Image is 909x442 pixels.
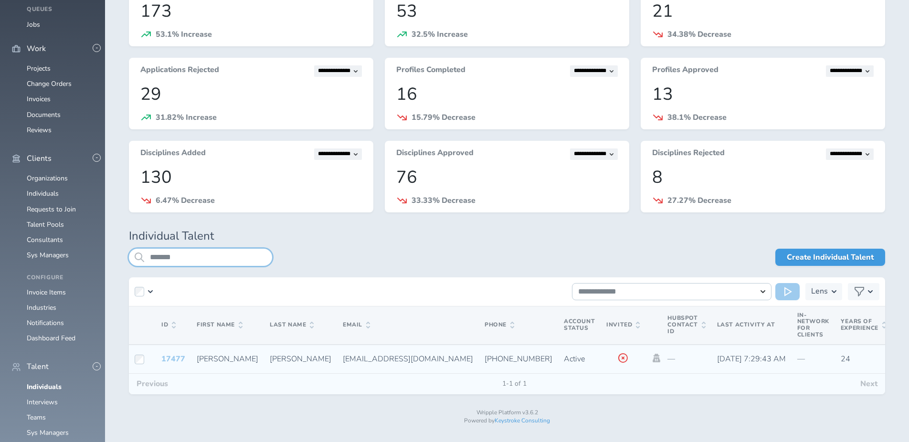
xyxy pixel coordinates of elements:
[652,148,725,160] h3: Disciplines Rejected
[811,283,828,300] h3: Lens
[129,374,176,394] button: Previous
[606,322,640,328] span: Invited
[27,20,40,29] a: Jobs
[841,318,886,332] span: Years of Experience
[412,112,476,123] span: 15.79% Decrease
[853,374,885,394] button: Next
[27,79,72,88] a: Change Orders
[27,220,64,229] a: Talent Pools
[140,65,219,77] h3: Applications Rejected
[667,355,705,363] p: —
[27,362,49,371] span: Talent
[27,288,66,297] a: Invoice Items
[27,110,61,119] a: Documents
[27,413,46,422] a: Teams
[129,418,885,424] p: Powered by
[396,148,474,160] h3: Disciplines Approved
[396,168,618,187] p: 76
[717,321,775,328] span: Last Activity At
[93,154,101,162] button: -
[27,251,69,260] a: Sys Managers
[140,148,206,160] h3: Disciplines Added
[564,354,585,364] span: Active
[652,1,874,21] p: 21
[27,274,94,281] h4: Configure
[343,354,473,364] span: [EMAIL_ADDRESS][DOMAIN_NAME]
[27,44,46,53] span: Work
[27,318,64,327] a: Notifications
[27,154,52,163] span: Clients
[140,84,362,104] p: 29
[27,95,51,104] a: Invoices
[652,65,719,77] h3: Profiles Approved
[652,84,874,104] p: 13
[805,283,842,300] button: Lens
[270,354,331,364] span: [PERSON_NAME]
[27,303,56,312] a: Industries
[495,380,534,388] span: 1-1 of 1
[412,29,468,40] span: 32.5% Increase
[27,126,52,135] a: Reviews
[667,112,727,123] span: 38.1% Decrease
[396,65,465,77] h3: Profiles Completed
[93,44,101,52] button: -
[775,249,885,266] a: Create Individual Talent
[27,428,69,437] a: Sys Managers
[27,398,58,407] a: Interviews
[27,205,76,214] a: Requests to Join
[27,189,59,198] a: Individuals
[140,168,362,187] p: 130
[396,1,618,21] p: 53
[412,195,476,206] span: 33.33% Decrease
[485,354,552,364] span: [PHONE_NUMBER]
[841,354,850,364] span: 24
[140,1,362,21] p: 173
[129,230,885,243] h1: Individual Talent
[797,311,829,338] span: In-Network for Clients
[27,334,75,343] a: Dashboard Feed
[485,322,514,328] span: Phone
[156,112,217,123] span: 31.82% Increase
[564,317,595,332] span: Account Status
[161,354,185,364] a: 17477
[797,354,805,364] span: —
[161,322,176,328] span: ID
[156,195,215,206] span: 6.47% Decrease
[343,322,370,328] span: Email
[27,382,62,391] a: Individuals
[667,315,705,335] span: Hubspot Contact Id
[156,29,212,40] span: 53.1% Increase
[27,64,51,73] a: Projects
[667,29,731,40] span: 34.38% Decrease
[93,362,101,370] button: -
[396,84,618,104] p: 16
[197,354,258,364] span: [PERSON_NAME]
[667,195,731,206] span: 27.27% Decrease
[27,174,68,183] a: Organizations
[775,283,800,300] button: Run Action
[27,235,63,244] a: Consultants
[652,168,874,187] p: 8
[495,417,550,424] a: Keystroke Consulting
[651,354,662,362] a: Impersonate
[129,410,885,416] p: Wripple Platform v3.6.2
[197,322,243,328] span: First Name
[717,354,786,364] span: [DATE] 7:29:43 AM
[27,6,94,13] h4: Queues
[270,322,314,328] span: Last Name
